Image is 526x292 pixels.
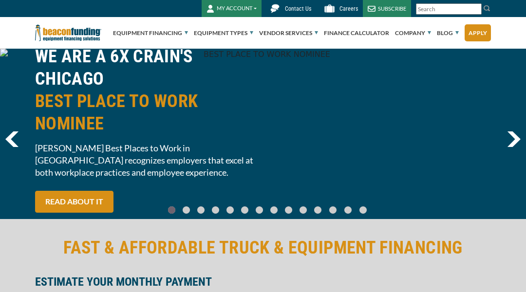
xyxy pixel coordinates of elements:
img: Beacon Funding Corporation logo [35,17,101,49]
span: Contact Us [285,5,311,12]
input: Search [416,3,482,15]
a: Go To Slide 11 [327,206,339,214]
a: Go To Slide 6 [253,206,265,214]
a: Equipment Financing [113,18,188,49]
a: Go To Slide 0 [166,206,177,214]
a: Equipment Types [194,18,253,49]
a: Finance Calculator [324,18,389,49]
a: previous [5,131,19,147]
a: Go To Slide 2 [195,206,207,214]
a: next [507,131,521,147]
h2: FAST & AFFORDABLE TRUCK & EQUIPMENT FINANCING [35,237,491,259]
a: READ ABOUT IT [35,191,113,213]
a: Go To Slide 12 [342,206,354,214]
a: Vendor Services [259,18,318,49]
a: Go To Slide 7 [268,206,280,214]
a: Blog [437,18,459,49]
a: Go To Slide 9 [297,206,309,214]
img: Search [483,4,491,12]
img: Left Navigator [5,131,19,147]
a: Clear search text [471,5,479,13]
span: BEST PLACE TO WORK NOMINEE [35,90,257,135]
a: Go To Slide 3 [209,206,221,214]
a: Go To Slide 1 [180,206,192,214]
a: Go To Slide 4 [224,206,236,214]
a: Go To Slide 5 [239,206,250,214]
span: Careers [339,5,358,12]
h2: WE ARE A 6X CRAIN'S CHICAGO [35,45,257,135]
span: [PERSON_NAME] Best Places to Work in [GEOGRAPHIC_DATA] recognizes employers that excel at both wo... [35,142,257,179]
p: ESTIMATE YOUR MONTHLY PAYMENT [35,276,491,288]
a: Go To Slide 10 [312,206,324,214]
a: Go To Slide 13 [357,206,369,214]
img: Right Navigator [507,131,521,147]
a: Company [395,18,431,49]
a: Go To Slide 8 [282,206,294,214]
a: Apply [465,24,491,41]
